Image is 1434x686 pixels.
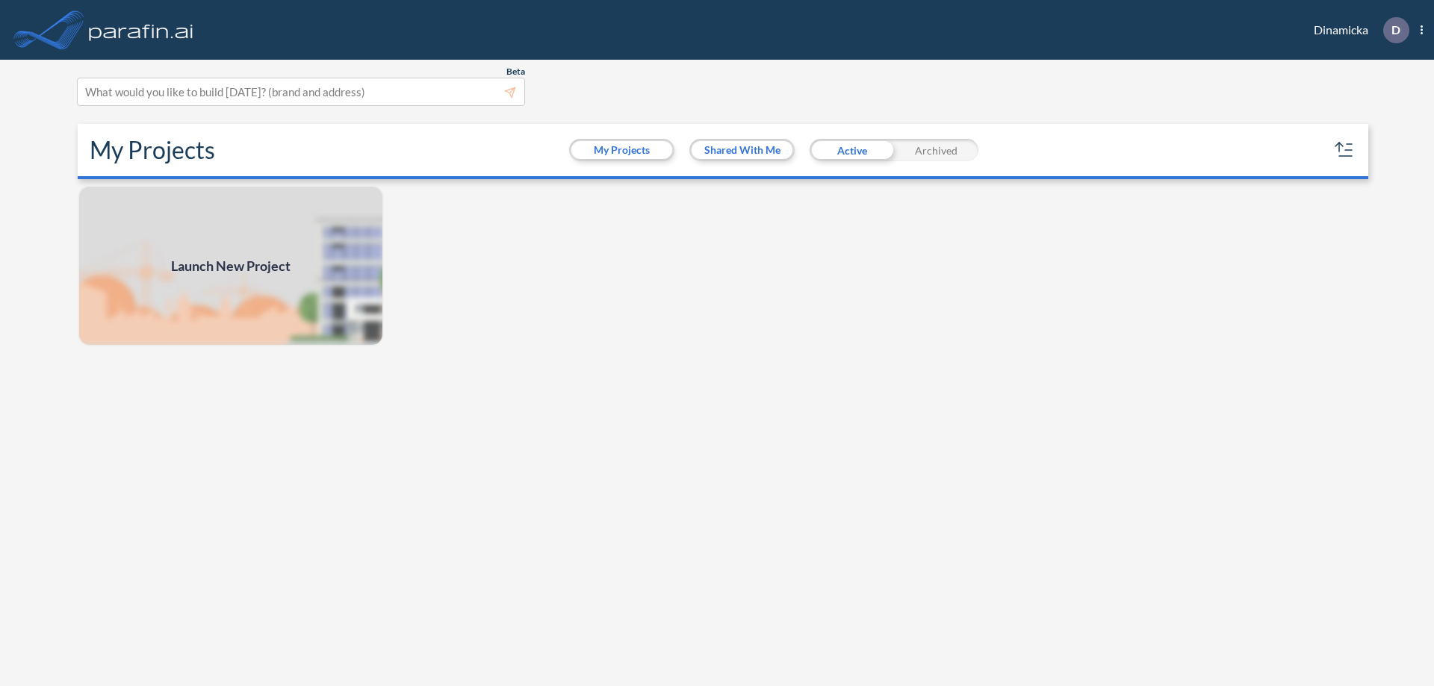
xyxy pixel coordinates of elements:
[78,185,384,346] img: add
[571,141,672,159] button: My Projects
[894,139,978,161] div: Archived
[171,256,291,276] span: Launch New Project
[86,15,196,45] img: logo
[1391,23,1400,37] p: D
[1332,138,1356,162] button: sort
[506,66,525,78] span: Beta
[1291,17,1423,43] div: Dinamicka
[78,185,384,346] a: Launch New Project
[90,136,215,164] h2: My Projects
[810,139,894,161] div: Active
[692,141,792,159] button: Shared With Me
